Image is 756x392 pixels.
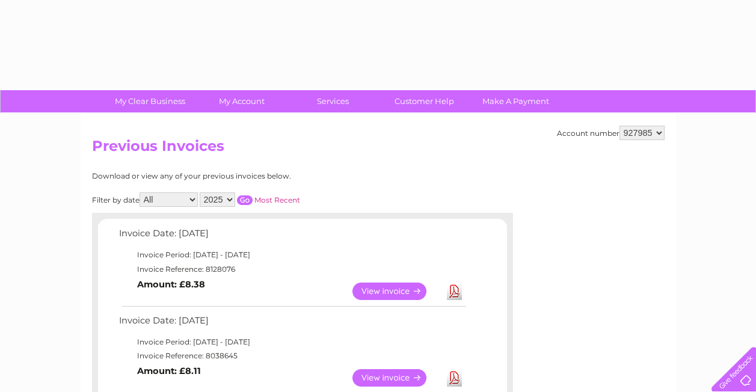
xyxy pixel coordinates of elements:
a: Make A Payment [466,90,565,112]
a: Customer Help [375,90,474,112]
td: Invoice Date: [DATE] [116,225,468,248]
b: Amount: £8.11 [137,366,201,376]
td: Invoice Reference: 8128076 [116,262,468,277]
a: My Clear Business [100,90,200,112]
a: View [352,283,441,300]
b: Amount: £8.38 [137,279,205,290]
td: Invoice Period: [DATE] - [DATE] [116,335,468,349]
a: Most Recent [254,195,300,204]
div: Download or view any of your previous invoices below. [92,172,408,180]
h2: Previous Invoices [92,138,665,161]
a: Services [283,90,383,112]
a: Download [447,283,462,300]
td: Invoice Period: [DATE] - [DATE] [116,248,468,262]
td: Invoice Reference: 8038645 [116,349,468,363]
div: Filter by date [92,192,408,207]
div: Account number [557,126,665,140]
a: View [352,369,441,387]
td: Invoice Date: [DATE] [116,313,468,335]
a: My Account [192,90,291,112]
a: Download [447,369,462,387]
